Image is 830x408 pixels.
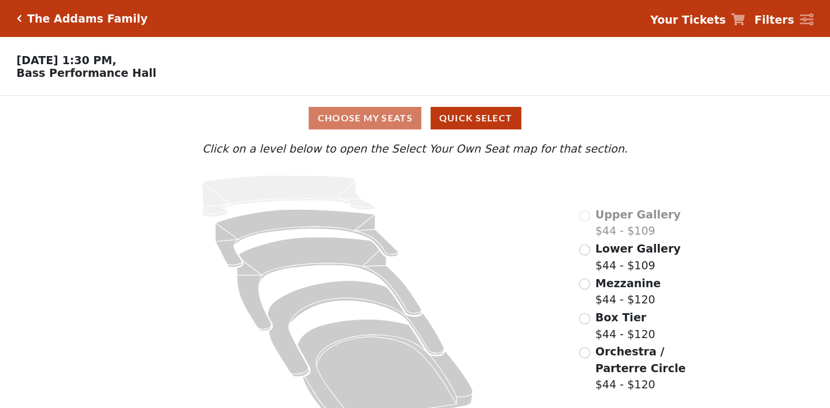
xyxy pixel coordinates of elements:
span: Orchestra / Parterre Circle [595,345,686,374]
a: Filters [754,12,813,28]
span: Mezzanine [595,277,661,290]
label: $44 - $120 [595,343,718,393]
button: Quick Select [431,107,521,129]
h5: The Addams Family [27,12,147,25]
path: Upper Gallery - Seats Available: 0 [202,176,375,217]
label: $44 - $120 [595,309,655,342]
label: $44 - $109 [595,206,681,239]
p: Click on a level below to open the Select Your Own Seat map for that section. [112,140,718,157]
span: Lower Gallery [595,242,681,255]
a: Click here to go back to filters [17,14,22,23]
strong: Your Tickets [650,13,726,26]
a: Your Tickets [650,12,745,28]
strong: Filters [754,13,794,26]
label: $44 - $109 [595,240,681,273]
span: Upper Gallery [595,208,681,221]
span: Box Tier [595,311,646,324]
label: $44 - $120 [595,275,661,308]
